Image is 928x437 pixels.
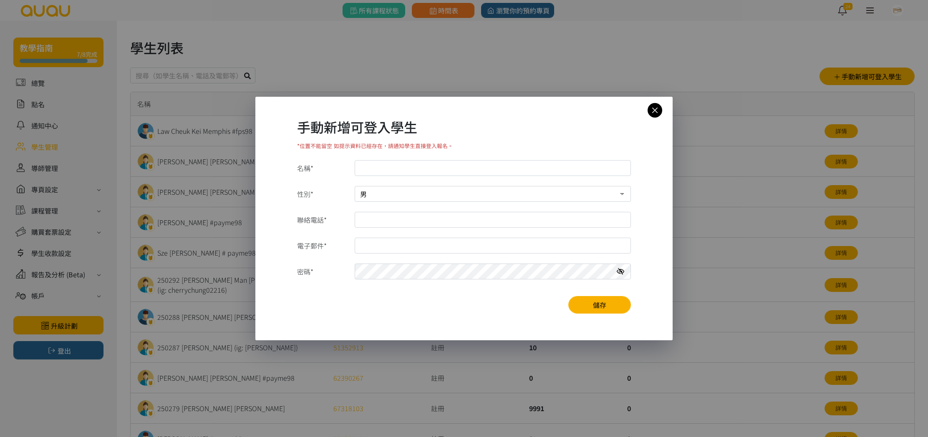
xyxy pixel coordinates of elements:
[297,142,332,150] small: *位置不能留空
[297,215,327,225] label: 聯絡電話*
[297,241,327,251] label: 電子郵件*
[297,117,631,137] h1: 手動新增可登入學生
[334,142,453,150] small: 如提示資料已經存在，請通知學生直接登入報名。
[568,296,631,314] button: 儲存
